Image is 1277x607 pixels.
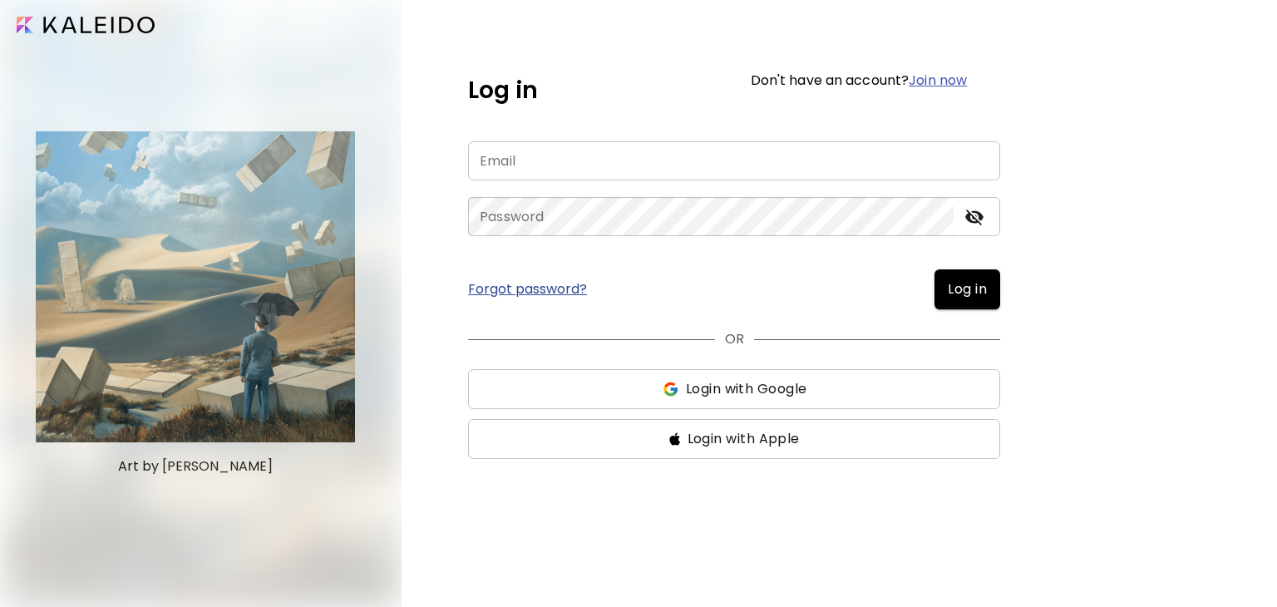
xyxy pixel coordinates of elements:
button: toggle password visibility [960,203,989,231]
span: Login with Google [686,379,807,399]
button: ssLogin with Apple [468,419,1000,459]
span: Log in [948,279,987,299]
button: Log in [934,269,1000,309]
h6: Don't have an account? [751,74,968,87]
span: Login with Apple [688,429,800,449]
a: Join now [909,71,967,90]
button: ssLogin with Google [468,369,1000,409]
img: ss [669,432,681,446]
h5: Log in [468,73,538,108]
a: Forgot password? [468,283,587,296]
p: OR [725,329,744,349]
img: ss [662,381,679,397]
